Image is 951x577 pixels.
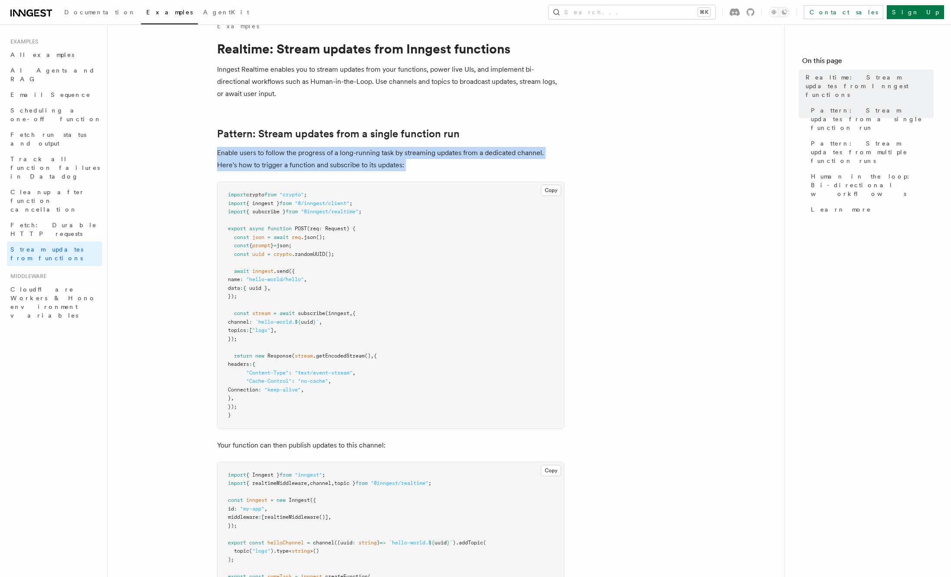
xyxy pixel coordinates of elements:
[64,9,136,16] span: Documentation
[228,192,246,198] span: import
[304,276,307,282] span: ,
[249,327,252,333] span: [
[301,234,316,240] span: .json
[307,540,310,546] span: =
[352,370,355,376] span: ,
[289,268,295,274] span: ({
[359,540,377,546] span: string
[319,225,322,232] span: :
[249,319,252,325] span: :
[252,251,264,257] span: uuid
[365,353,371,359] span: ()
[698,8,710,17] kbd: ⌘K
[228,404,237,410] span: });
[7,103,102,127] a: Scheduling a one-off function
[249,540,264,546] span: const
[301,387,304,393] span: ,
[295,319,301,325] span: ${
[549,5,715,19] button: Search...⌘K
[240,276,243,282] span: :
[273,548,289,554] span: .type
[349,310,352,316] span: ,
[428,480,431,486] span: ;
[198,3,254,23] a: AgentKit
[359,209,362,215] span: ;
[217,147,564,171] p: Enable users to follow the progress of a long-running task by streaming updates from a dedicated ...
[434,540,447,546] span: uuid
[276,497,286,503] span: new
[313,540,334,546] span: channel
[273,327,276,333] span: ,
[10,222,97,237] span: Fetch: Durable HTTP requests
[280,472,292,478] span: from
[228,480,246,486] span: import
[371,353,374,359] span: ,
[806,73,934,99] span: Realtime: Stream updates from Inngest functions
[371,480,428,486] span: "@inngest/realtime"
[7,282,102,323] a: Cloudflare Workers & Hono environment variables
[228,276,240,282] span: name
[228,523,237,529] span: });
[334,540,352,546] span: ((uuid
[217,41,564,56] h1: Realtime: Stream updates from Inngest functions
[807,202,934,217] a: Learn more
[228,327,246,333] span: topics
[141,3,198,24] a: Examples
[280,310,295,316] span: await
[267,285,270,291] span: ,
[246,327,249,333] span: :
[289,548,292,554] span: <
[7,63,102,87] a: AI Agents and RAG
[389,540,428,546] span: `hello-world.
[228,200,246,206] span: import
[234,353,252,359] span: return
[295,225,307,232] span: POST
[328,514,331,520] span: ,
[10,246,83,262] span: Stream updates from functions
[334,480,355,486] span: topic }
[295,472,322,478] span: "inngest"
[295,200,349,206] span: "@/inngest/client"
[252,361,255,367] span: {
[228,285,240,291] span: data
[273,242,276,249] span: =
[313,353,365,359] span: .getEncodedStream
[804,5,883,19] a: Contact sales
[234,310,249,316] span: const
[246,370,289,376] span: "Content-Type"
[310,548,319,554] span: >()
[10,91,91,98] span: Email Sequence
[428,540,434,546] span: ${
[325,251,334,257] span: ();
[203,9,249,16] span: AgentKit
[7,127,102,151] a: Fetch run status and output
[228,395,231,401] span: }
[319,514,328,520] span: ()]
[234,268,249,274] span: await
[377,540,380,546] span: )
[217,128,460,140] a: Pattern: Stream updates from a single function run
[246,472,280,478] span: { Inngest }
[10,51,74,58] span: All examples
[234,251,249,257] span: const
[280,200,292,206] span: from
[217,63,564,100] p: Inngest Realtime enables you to stream updates from your functions, power live UIs, and implement...
[59,3,141,23] a: Documentation
[252,327,270,333] span: "logs"
[289,497,310,503] span: Inngest
[541,185,561,196] button: Copy
[310,480,331,486] span: channel
[273,234,289,240] span: await
[811,139,934,165] span: Pattern: Stream updates from multiple function runs
[316,319,319,325] span: `
[331,480,334,486] span: ,
[246,200,280,206] span: { inngest }
[295,370,352,376] span: "text/event-stream"
[276,242,292,249] span: json;
[267,251,270,257] span: =
[447,540,450,546] span: }
[231,395,234,401] span: ,
[246,209,286,215] span: { subscribe }
[270,497,273,503] span: =
[270,242,273,249] span: }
